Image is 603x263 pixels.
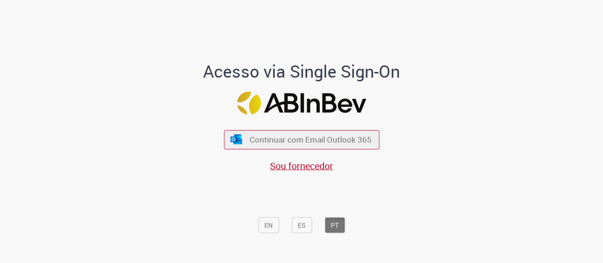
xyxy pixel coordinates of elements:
[325,217,345,233] button: PT
[270,159,333,172] a: Sou fornecedor
[224,130,379,149] button: ícone Azure/Microsoft 360 Continuar com Email Outlook 365
[258,217,279,233] button: EN
[292,217,312,233] button: ES
[230,135,243,144] img: ícone Azure/Microsoft 360
[171,62,432,80] h1: Acesso via Single Sign-On
[237,92,366,115] img: Logo ABInBev
[250,134,372,145] span: Continuar com Email Outlook 365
